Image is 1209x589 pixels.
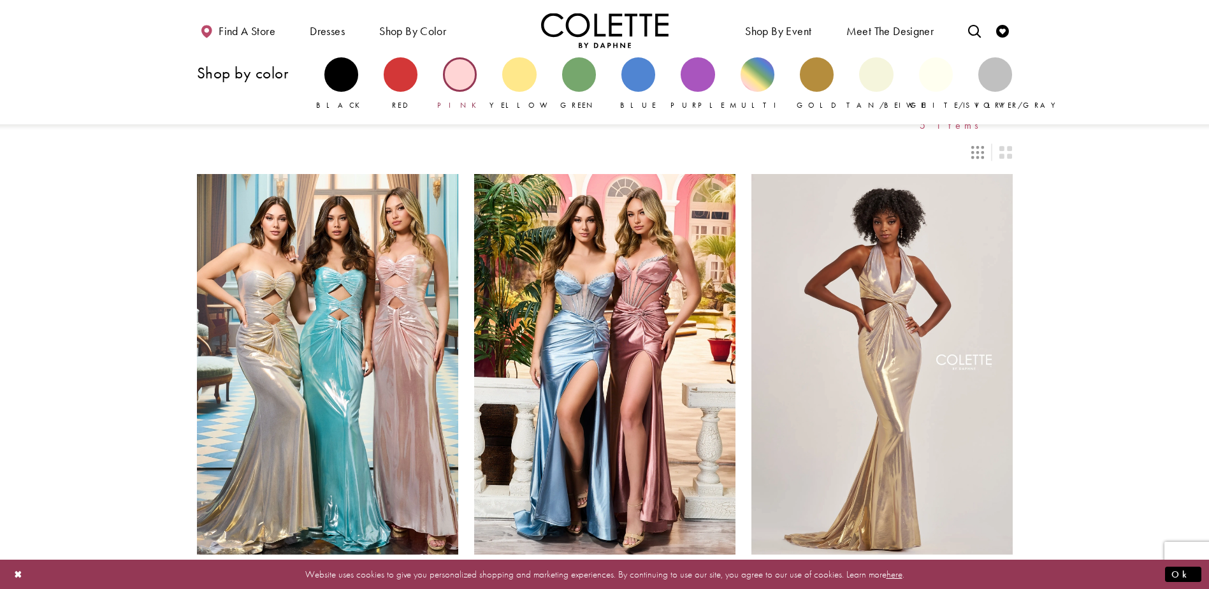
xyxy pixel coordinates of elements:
a: Multi [741,57,774,111]
a: Yellow [502,57,536,111]
span: Black [316,100,366,110]
a: Silver/Gray [978,57,1012,111]
p: Website uses cookies to give you personalized shopping and marketing experiences. By continuing t... [92,565,1117,583]
span: Red [392,100,409,110]
a: Visit Colette by Daphne Style No. CL8545 Page [197,174,458,554]
span: Meet the designer [846,25,934,38]
a: Tan/Beige [859,57,893,111]
span: Shop by color [376,13,449,48]
a: Visit Colette by Daphne Style No. CL8505 Page [751,174,1013,554]
a: Visit Home Page [541,13,669,48]
a: Blue [621,57,655,111]
img: Colette by Daphne [541,13,669,48]
span: White/Ivory [906,100,1012,110]
span: Silver/Gray [966,100,1062,110]
span: Switch layout to 3 columns [971,146,984,159]
span: Find a store [219,25,275,38]
span: Yellow [489,100,554,110]
a: Find a store [197,13,279,48]
span: Gold [797,100,837,110]
span: Shop By Event [745,25,811,38]
a: Purple [681,57,714,111]
a: here [887,567,902,580]
span: Shop by color [379,25,446,38]
span: Blue [620,100,656,110]
div: Layout Controls [189,138,1020,166]
a: Visit Colette by Daphne Style No. CL8560 Page [474,174,735,554]
a: Black [324,57,358,111]
span: Purple [670,100,725,110]
span: Shop By Event [742,13,814,48]
span: Multi [730,100,785,110]
a: Gold [800,57,834,111]
a: Pink [443,57,477,111]
button: Close Dialog [8,563,29,585]
a: Toggle search [965,13,984,48]
span: Switch layout to 2 columns [999,146,1012,159]
span: Tan/Beige [846,100,926,110]
span: Dresses [310,25,345,38]
a: Check Wishlist [993,13,1012,48]
span: Dresses [307,13,348,48]
span: Green [560,100,598,110]
button: Submit Dialog [1165,566,1201,582]
span: 5 items [920,120,987,131]
a: Green [562,57,596,111]
a: Meet the designer [843,13,938,48]
h3: Shop by color [197,64,312,82]
a: White/Ivory [919,57,953,111]
a: Red [384,57,417,111]
span: Pink [437,100,483,110]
